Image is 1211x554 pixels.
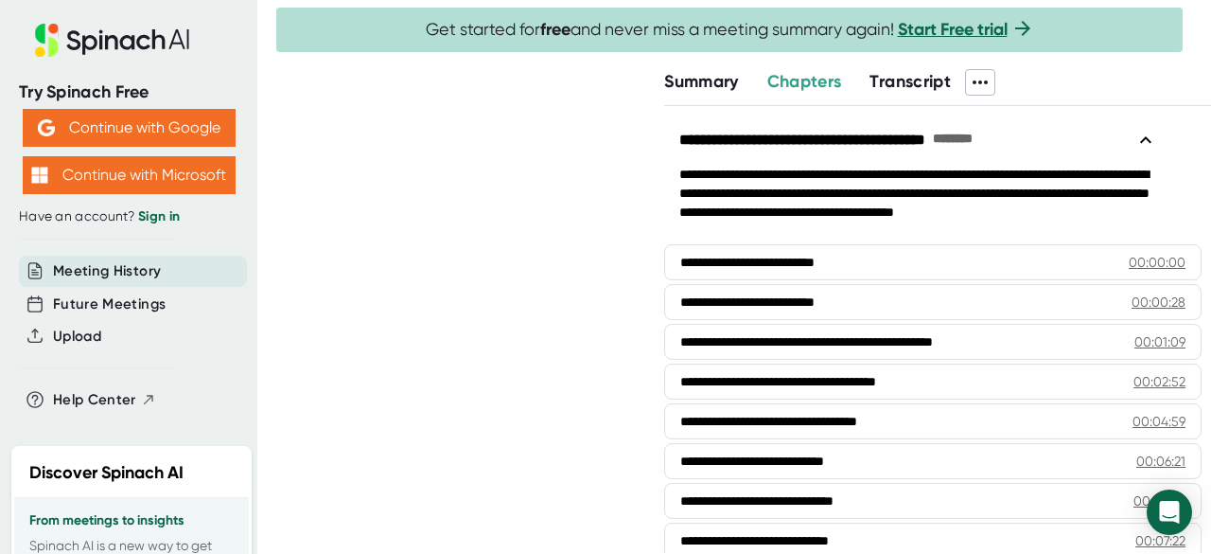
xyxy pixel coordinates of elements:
[53,389,136,411] span: Help Center
[1132,412,1185,431] div: 00:04:59
[767,71,842,92] span: Chapters
[898,19,1008,40] a: Start Free trial
[664,71,738,92] span: Summary
[53,326,101,348] button: Upload
[53,389,156,411] button: Help Center
[540,19,570,40] b: free
[19,208,238,225] div: Have an account?
[426,19,1034,41] span: Get started for and never miss a meeting summary again!
[1135,531,1185,550] div: 00:07:22
[1147,490,1192,535] div: Open Intercom Messenger
[23,156,236,194] button: Continue with Microsoft
[38,119,55,136] img: Aehbyd4JwY73AAAAAElFTkSuQmCC
[23,109,236,147] button: Continue with Google
[29,460,184,486] h2: Discover Spinach AI
[869,71,951,92] span: Transcript
[19,81,238,103] div: Try Spinach Free
[1134,332,1185,351] div: 00:01:09
[53,260,161,282] button: Meeting History
[29,513,234,528] h3: From meetings to insights
[53,294,166,315] button: Future Meetings
[138,208,180,224] a: Sign in
[767,69,842,95] button: Chapters
[1133,491,1185,510] div: 00:06:59
[869,69,951,95] button: Transcript
[1136,452,1185,471] div: 00:06:21
[1132,293,1185,312] div: 00:00:28
[664,69,738,95] button: Summary
[1129,253,1185,272] div: 00:00:00
[1133,372,1185,391] div: 00:02:52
